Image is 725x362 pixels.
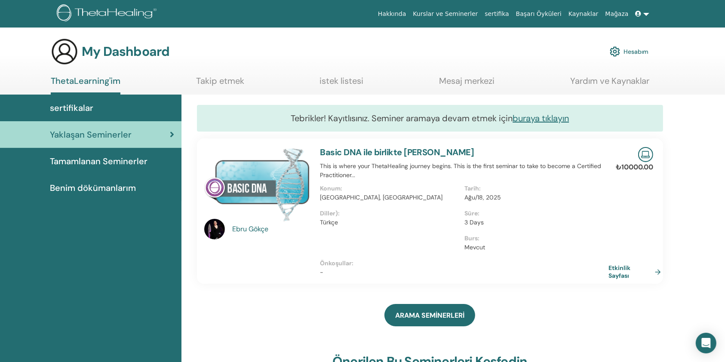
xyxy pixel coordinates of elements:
p: Diller) : [320,209,459,218]
p: [GEOGRAPHIC_DATA], [GEOGRAPHIC_DATA] [320,193,459,202]
p: This is where your ThetaHealing journey begins. This is the first seminar to take to become a Cer... [320,162,609,180]
a: Mağaza [602,6,632,22]
div: Open Intercom Messenger [696,333,716,353]
a: Kurslar ve Seminerler [409,6,481,22]
p: Ağu/18, 2025 [464,193,603,202]
img: Live Online Seminar [638,147,653,162]
img: generic-user-icon.jpg [51,38,78,65]
a: ThetaLearning'im [51,76,120,95]
a: Başarı Öyküleri [513,6,565,22]
a: Kaynaklar [565,6,602,22]
p: Burs : [464,234,603,243]
span: ARAMA SEMİNERLERİ [395,311,464,320]
p: Tarih : [464,184,603,193]
div: Tebrikler! Kayıtlısınız. Seminer aramaya devam etmek için [197,105,664,132]
h3: My Dashboard [82,44,169,59]
a: istek listesi [320,76,364,92]
p: ₺10000.00 [616,162,653,172]
a: Takip etmek [196,76,244,92]
a: Etkinlik Sayfası [608,264,664,279]
a: sertifika [481,6,512,22]
p: Türkçe [320,218,459,227]
p: Süre : [464,209,603,218]
img: cog.svg [610,44,620,59]
p: 3 Days [464,218,603,227]
a: Basic DNA ile birlikte [PERSON_NAME] [320,147,474,158]
a: Hakkında [375,6,410,22]
p: - [320,268,609,277]
img: logo.png [57,4,160,24]
a: Mesaj merkezi [439,76,495,92]
p: Mevcut [464,243,603,252]
a: Hesabım [610,42,648,61]
span: Tamamlanan Seminerler [50,155,147,168]
p: Konum : [320,184,459,193]
span: Benim dökümanlarım [50,181,136,194]
img: default.jpg [204,219,225,239]
a: Yardım ve Kaynaklar [570,76,649,92]
p: Önkoşullar : [320,259,609,268]
a: buraya tıklayın [513,113,569,124]
a: ARAMA SEMİNERLERİ [384,304,475,326]
span: sertifikalar [50,101,93,114]
img: Basic DNA [204,147,310,221]
span: Yaklaşan Seminerler [50,128,132,141]
a: Ebru Gökçe [232,224,312,234]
